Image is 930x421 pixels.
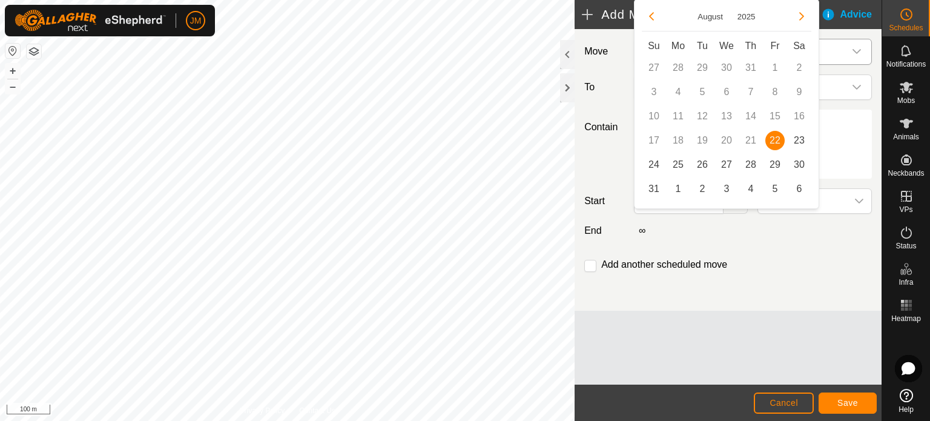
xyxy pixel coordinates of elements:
[793,41,805,51] span: Sa
[765,155,785,174] span: 29
[891,315,921,322] span: Heatmap
[770,398,798,408] span: Cancel
[763,128,787,153] td: 22
[579,75,629,100] label: To
[666,56,690,80] td: 28
[714,128,739,153] td: 20
[693,10,728,24] button: Choose Month
[763,56,787,80] td: 1
[5,79,20,94] button: –
[666,104,690,128] td: 11
[668,179,688,199] span: 1
[893,133,919,141] span: Animals
[787,80,811,104] td: 9
[787,128,811,153] td: 23
[668,155,688,174] span: 25
[899,206,912,213] span: VPs
[27,44,41,59] button: Map Layers
[819,393,877,414] button: Save
[899,406,914,413] span: Help
[882,384,930,418] a: Help
[697,41,708,51] span: Tu
[666,128,690,153] td: 18
[666,177,690,201] td: 1
[690,80,714,104] td: 5
[899,279,913,286] span: Infra
[634,225,650,236] label: ∞
[770,41,779,51] span: Fr
[739,153,763,177] td: 28
[790,155,809,174] span: 30
[671,41,685,51] span: Mo
[787,177,811,201] td: 6
[690,177,714,201] td: 2
[690,153,714,177] td: 26
[5,64,20,78] button: +
[601,260,727,270] label: Add another scheduled move
[888,170,924,177] span: Neckbands
[763,80,787,104] td: 8
[666,80,690,104] td: 4
[642,7,661,26] button: Previous Month
[787,153,811,177] td: 30
[790,179,809,199] span: 6
[690,56,714,80] td: 29
[15,10,166,31] img: Gallagher Logo
[787,104,811,128] td: 16
[886,61,926,68] span: Notifications
[666,153,690,177] td: 25
[690,128,714,153] td: 19
[765,179,785,199] span: 5
[717,179,736,199] span: 3
[579,39,629,65] label: Move
[897,97,915,104] span: Mobs
[763,177,787,201] td: 5
[733,10,760,24] button: Choose Year
[763,153,787,177] td: 29
[821,7,882,22] div: Advice
[648,41,660,51] span: Su
[693,155,712,174] span: 26
[693,179,712,199] span: 2
[739,177,763,201] td: 4
[642,128,666,153] td: 17
[719,41,734,51] span: We
[765,131,785,150] span: 22
[642,80,666,104] td: 3
[714,104,739,128] td: 13
[739,80,763,104] td: 7
[299,405,335,416] a: Contact Us
[714,56,739,80] td: 30
[745,41,757,51] span: Th
[741,155,760,174] span: 28
[579,120,629,134] label: Contain
[579,224,629,238] label: End
[787,56,811,80] td: 2
[642,153,666,177] td: 24
[644,155,664,174] span: 24
[717,155,736,174] span: 27
[5,44,20,58] button: Reset Map
[714,80,739,104] td: 6
[792,7,811,26] button: Next Month
[741,179,760,199] span: 4
[763,104,787,128] td: 15
[642,56,666,80] td: 27
[739,56,763,80] td: 31
[690,104,714,128] td: 12
[582,7,820,22] h2: Add Move
[642,177,666,201] td: 31
[895,242,916,250] span: Status
[579,194,629,208] label: Start
[739,128,763,153] td: 21
[190,15,202,27] span: JM
[847,189,871,213] div: dropdown trigger
[845,39,869,64] div: dropdown trigger
[845,75,869,99] div: dropdown trigger
[714,177,739,201] td: 3
[642,104,666,128] td: 10
[240,405,285,416] a: Privacy Policy
[790,131,809,150] span: 23
[714,153,739,177] td: 27
[837,398,858,408] span: Save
